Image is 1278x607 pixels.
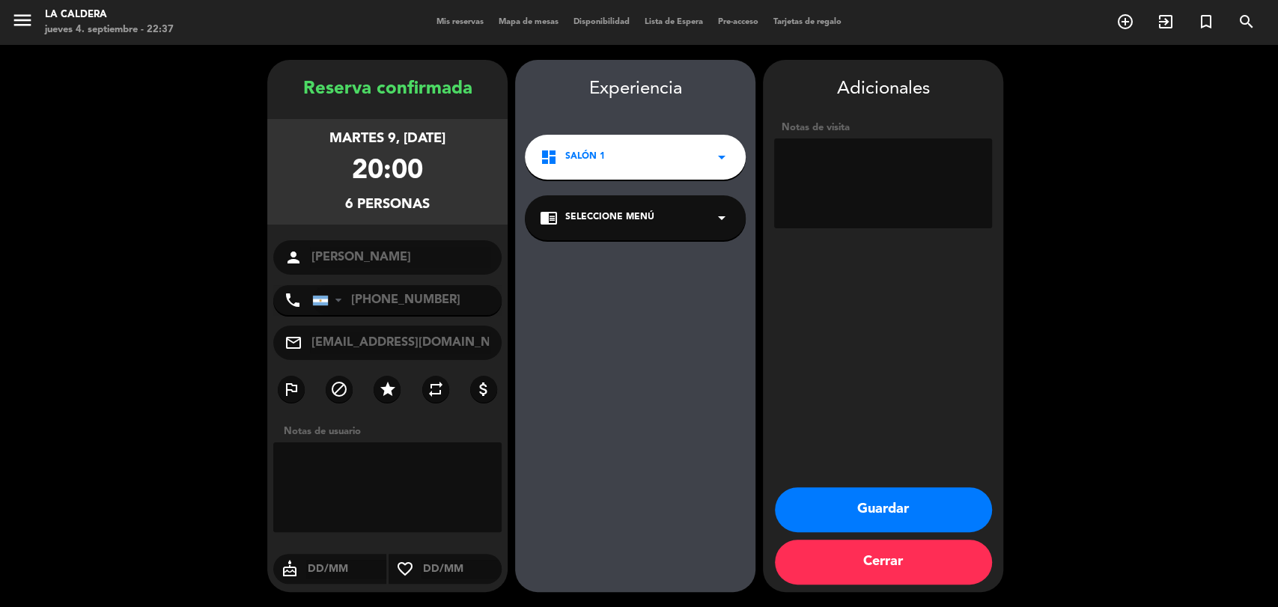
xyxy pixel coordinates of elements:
div: Notas de usuario [276,424,508,439]
button: Guardar [775,487,992,532]
div: Experiencia [515,75,755,104]
div: 20:00 [352,150,423,194]
i: chrome_reader_mode [540,209,558,227]
i: add_circle_outline [1116,13,1134,31]
div: 6 personas [345,194,430,216]
span: Mis reservas [429,18,491,26]
span: Mapa de mesas [491,18,566,26]
button: menu [11,9,34,37]
div: La Caldera [45,7,174,22]
i: person [284,248,302,266]
i: search [1238,13,1256,31]
i: phone [284,291,302,309]
i: dashboard [540,148,558,166]
input: DD/MM [306,560,386,579]
i: arrow_drop_down [713,209,731,227]
i: turned_in_not [1197,13,1215,31]
span: Salón 1 [565,150,605,165]
input: DD/MM [422,560,502,579]
i: attach_money [475,380,493,398]
i: mail_outline [284,334,302,352]
div: jueves 4. septiembre - 22:37 [45,22,174,37]
div: Reserva confirmada [267,75,508,104]
i: arrow_drop_down [713,148,731,166]
div: Adicionales [774,75,992,104]
button: Cerrar [775,540,992,585]
i: outlined_flag [282,380,300,398]
div: Notas de visita [774,120,992,135]
i: cake [273,560,306,578]
div: martes 9, [DATE] [329,128,445,150]
span: Seleccione Menú [565,210,654,225]
i: block [330,380,348,398]
i: repeat [427,380,445,398]
span: Disponibilidad [566,18,637,26]
i: favorite_border [389,560,422,578]
i: star [378,380,396,398]
span: Tarjetas de regalo [766,18,849,26]
div: Argentina: +54 [313,286,347,314]
i: menu [11,9,34,31]
span: Lista de Espera [637,18,710,26]
span: Pre-acceso [710,18,766,26]
i: exit_to_app [1157,13,1175,31]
